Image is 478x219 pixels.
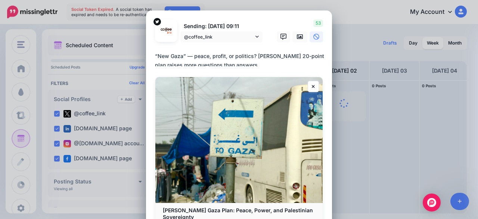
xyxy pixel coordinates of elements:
a: @coffee_link [180,31,263,42]
img: j7UBtpn2-50507.jpg [157,22,175,40]
p: Sending: [DATE] 09:11 [180,22,263,31]
div: “New Gaza” — peace, profit, or politics? [PERSON_NAME] 20-point plan raises more questions than a... [155,52,327,124]
img: Trump’s Gaza Plan: Peace, Power, and Palestinian Sovereignty [155,77,323,203]
div: Open Intercom Messenger [423,194,441,212]
span: @coffee_link [184,33,254,41]
span: 53 [313,19,323,27]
